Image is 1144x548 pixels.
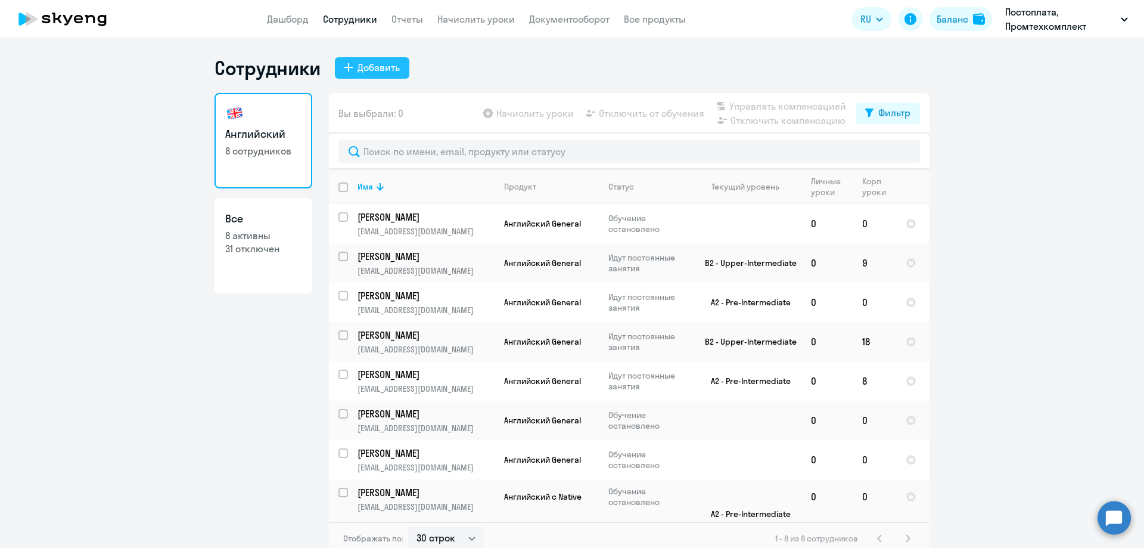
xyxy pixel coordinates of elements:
td: 18 [853,322,896,361]
a: [PERSON_NAME] [357,486,494,499]
a: Начислить уроки [437,13,515,25]
p: Обучение остановлено [608,410,690,431]
input: Поиск по имени, email, продукту или статусу [338,140,920,163]
p: 31 отключен [225,242,301,255]
span: Английский General [504,258,581,268]
div: Корп. уроки [862,176,896,197]
td: 9 [853,243,896,283]
h1: Сотрудники [214,56,321,80]
td: 0 [801,204,853,243]
td: 0 [853,479,896,514]
div: Имя [357,181,494,192]
p: Идут постоянные занятия [608,331,690,352]
p: Идут постоянные занятия [608,521,690,542]
button: Балансbalance [929,7,992,31]
td: 0 [801,243,853,283]
p: [EMAIL_ADDRESS][DOMAIN_NAME] [357,501,494,512]
p: [PERSON_NAME] [357,407,492,420]
div: Личные уроки [811,176,852,197]
a: [PERSON_NAME] [357,210,494,224]
div: Текущий уровень [711,181,779,192]
p: Обучение остановлено [608,449,690,470]
a: [PERSON_NAME] [357,407,494,420]
span: Английский General [504,415,581,426]
button: Фильтр [856,103,920,124]
p: 8 сотрудников [225,144,301,157]
p: [EMAIL_ADDRESS][DOMAIN_NAME] [357,265,494,276]
td: 0 [801,479,853,514]
a: Отчеты [391,13,423,25]
div: Баланс [937,12,968,26]
h3: Английский [225,126,301,142]
p: [EMAIL_ADDRESS][DOMAIN_NAME] [357,383,494,394]
p: [PERSON_NAME] [357,447,492,460]
p: [PERSON_NAME] [357,329,492,342]
span: Английский General [504,218,581,229]
div: Имя [357,181,373,192]
td: 0 [853,440,896,479]
td: 0 [801,283,853,322]
p: [PERSON_NAME] [357,210,492,224]
p: Обучение остановлено [608,486,690,507]
td: 0 [801,401,853,440]
span: RU [860,12,871,26]
span: 1 - 8 из 8 сотрудников [775,533,858,544]
div: Статус [608,181,634,192]
span: Английский General [504,297,581,308]
div: Добавить [357,60,400,75]
p: Идут постоянные занятия [608,252,690,274]
td: A2 - Pre-Intermediate [691,283,801,322]
a: [PERSON_NAME] [357,289,494,302]
span: Отображать по: [343,533,403,544]
a: [PERSON_NAME] [357,368,494,381]
td: A2 - Pre-Intermediate [691,361,801,401]
a: Английский8 сотрудников [214,93,312,188]
p: Идут постоянные занятия [608,370,690,392]
td: B2 - Upper-Intermediate [691,243,801,283]
a: Документооборот [529,13,610,25]
span: Английский General [504,336,581,347]
span: Английский с Native [504,491,582,502]
td: B2 - Upper-Intermediate [691,322,801,361]
a: [PERSON_NAME] [357,329,494,342]
button: RU [852,7,891,31]
p: [PERSON_NAME] [357,250,492,263]
td: 8 [853,361,896,401]
td: 0 [853,204,896,243]
div: Фильтр [878,106,910,120]
a: Сотрудники [323,13,377,25]
p: [PERSON_NAME] [357,368,492,381]
span: Вы выбрали: 0 [338,106,403,120]
div: Текущий уровень [700,181,801,192]
p: [EMAIL_ADDRESS][DOMAIN_NAME] [357,423,494,434]
button: Добавить [335,57,409,79]
p: [EMAIL_ADDRESS][DOMAIN_NAME] [357,305,494,315]
td: 0 [801,322,853,361]
img: english [225,104,244,123]
a: Все8 активны31 отключен [214,198,312,293]
p: [EMAIL_ADDRESS][DOMAIN_NAME] [357,462,494,473]
div: Продукт [504,181,536,192]
p: [PERSON_NAME] [357,486,492,499]
p: Обучение остановлено [608,213,690,234]
a: Дашборд [267,13,309,25]
a: [PERSON_NAME] [357,447,494,460]
p: Идут постоянные занятия [608,292,690,313]
h3: Все [225,211,301,227]
button: Постоплата, Промтехкомплект [999,5,1134,33]
span: Английский General [504,376,581,386]
td: 0 [801,440,853,479]
img: balance [973,13,985,25]
p: [PERSON_NAME] [357,289,492,302]
p: [EMAIL_ADDRESS][DOMAIN_NAME] [357,226,494,237]
p: [EMAIL_ADDRESS][DOMAIN_NAME] [357,344,494,355]
span: Английский General [504,454,581,465]
td: 0 [801,361,853,401]
a: [PERSON_NAME] [357,250,494,263]
td: 0 [853,401,896,440]
p: 8 активны [225,229,301,242]
a: Все продукты [624,13,686,25]
p: Постоплата, Промтехкомплект [1005,5,1116,33]
td: 0 [853,283,896,322]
